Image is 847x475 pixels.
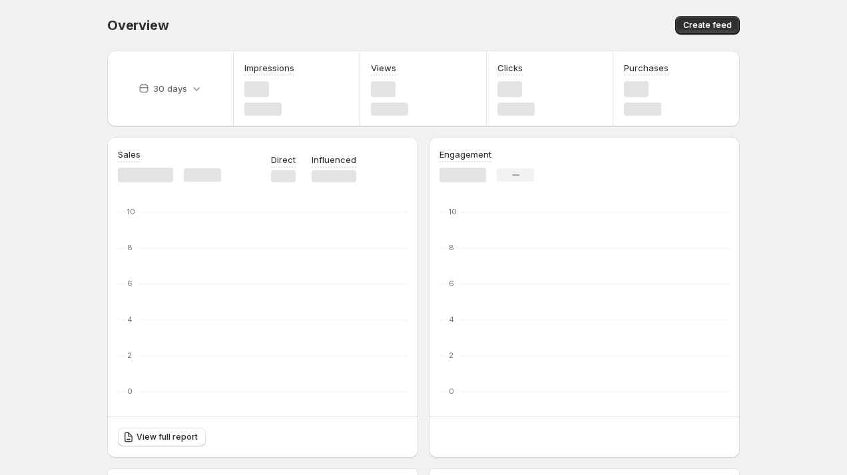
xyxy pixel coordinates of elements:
[137,432,198,442] span: View full report
[624,61,669,75] h3: Purchases
[127,243,133,252] text: 8
[118,428,206,446] a: View full report
[153,82,187,95] p: 30 days
[127,207,135,216] text: 10
[449,387,454,396] text: 0
[127,387,133,396] text: 0
[118,148,141,161] h3: Sales
[449,279,454,288] text: 6
[127,279,133,288] text: 6
[127,315,133,324] text: 4
[449,207,457,216] text: 10
[371,61,396,75] h3: Views
[449,351,453,360] text: 2
[439,148,491,161] h3: Engagement
[127,351,132,360] text: 2
[497,61,523,75] h3: Clicks
[107,17,168,33] span: Overview
[449,243,454,252] text: 8
[271,153,296,166] p: Direct
[244,61,294,75] h3: Impressions
[312,153,356,166] p: Influenced
[449,315,454,324] text: 4
[675,16,740,35] button: Create feed
[683,20,732,31] span: Create feed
